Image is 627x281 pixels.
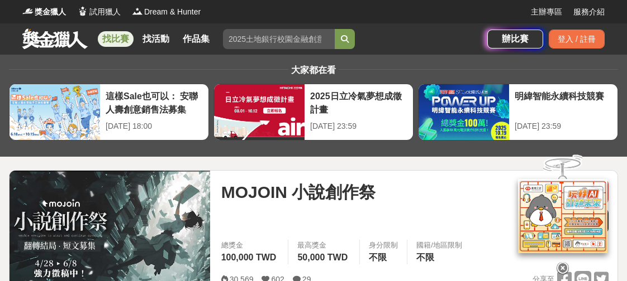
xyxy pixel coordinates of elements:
[297,240,350,251] span: 最高獎金
[221,180,376,205] span: MOJOIN 小說創作祭
[416,253,434,262] span: 不限
[35,6,66,18] span: 獎金獵人
[221,240,279,251] span: 總獎金
[9,84,209,140] a: 這樣Sale也可以： 安聯人壽創意銷售法募集[DATE] 18:00
[288,65,339,75] span: 大家都在看
[549,30,605,49] div: 登入 / 註冊
[487,30,543,49] a: 辦比賽
[573,6,605,18] a: 服務介紹
[369,253,387,262] span: 不限
[138,31,174,47] a: 找活動
[132,6,201,18] a: LogoDream & Hunter
[22,6,34,17] img: Logo
[515,90,612,115] div: 明緯智能永續科技競賽
[213,84,414,140] a: 2025日立冷氣夢想成徵計畫[DATE] 23:59
[98,31,134,47] a: 找比賽
[178,31,214,47] a: 作品集
[89,6,121,18] span: 試用獵人
[369,240,398,251] div: 身分限制
[416,240,462,251] div: 國籍/地區限制
[77,6,88,17] img: Logo
[106,120,203,132] div: [DATE] 18:00
[297,253,348,262] span: 50,000 TWD
[518,179,607,253] img: d2146d9a-e6f6-4337-9592-8cefde37ba6b.png
[223,29,335,49] input: 2025土地銀行校園金融創意挑戰賽：從你出發 開啟智慧金融新頁
[22,6,66,18] a: Logo獎金獵人
[515,120,612,132] div: [DATE] 23:59
[77,6,121,18] a: Logo試用獵人
[144,6,201,18] span: Dream & Hunter
[106,90,203,115] div: 這樣Sale也可以： 安聯人壽創意銷售法募集
[310,90,407,115] div: 2025日立冷氣夢想成徵計畫
[221,253,277,262] span: 100,000 TWD
[531,6,562,18] a: 主辦專區
[132,6,143,17] img: Logo
[418,84,618,140] a: 明緯智能永續科技競賽[DATE] 23:59
[310,120,407,132] div: [DATE] 23:59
